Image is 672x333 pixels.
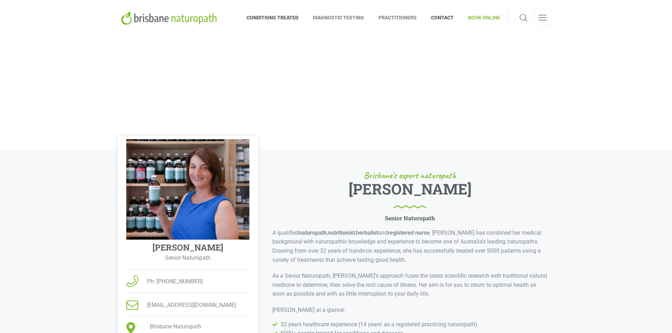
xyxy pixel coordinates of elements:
[371,5,424,30] a: PRACTITIONERS
[121,5,219,30] a: Brisbane Naturopath
[371,12,424,23] span: PRACTITIONERS
[517,9,529,26] a: Search
[138,301,236,310] span: [EMAIL_ADDRESS][DOMAIN_NAME]
[272,271,547,298] p: As a Senior Naturopath, [PERSON_NAME]’s approach fuses the latest scientific research with tradit...
[461,12,500,23] span: BOOK ONLINE
[385,215,435,221] h6: Senior Naturopath
[328,229,355,236] b: nutritionist
[126,139,250,240] img: Elisabeth Singler Naturopath
[306,5,371,30] a: DIAGNOSTIC TESTING
[272,228,547,264] p: A qualified , , and , [PERSON_NAME] has combined her medical background with naturopathic knowled...
[247,12,306,23] span: CONDITIONS TREATED
[279,320,477,329] span: 32 years healthcare experience (14 years' as a registered practicing naturopath)
[364,171,456,180] span: Brisbane's expert naturopath
[356,229,378,236] b: herbalist
[424,12,461,23] span: CONTACT
[126,255,250,261] p: Senior Naturopath
[152,242,223,253] h4: [PERSON_NAME]
[461,5,500,30] a: BOOK ONLINE
[388,229,430,236] b: registered nurse
[247,5,306,30] a: CONDITIONS TREATED
[121,11,219,25] img: Brisbane Naturopath
[306,12,371,23] span: DIAGNOSTIC TESTING
[349,183,472,209] h1: [PERSON_NAME]
[272,306,547,315] p: [PERSON_NAME] at a glance:
[424,5,461,30] a: CONTACT
[138,277,203,286] span: Ph: [PHONE_NUMBER]
[299,229,327,236] b: naturopath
